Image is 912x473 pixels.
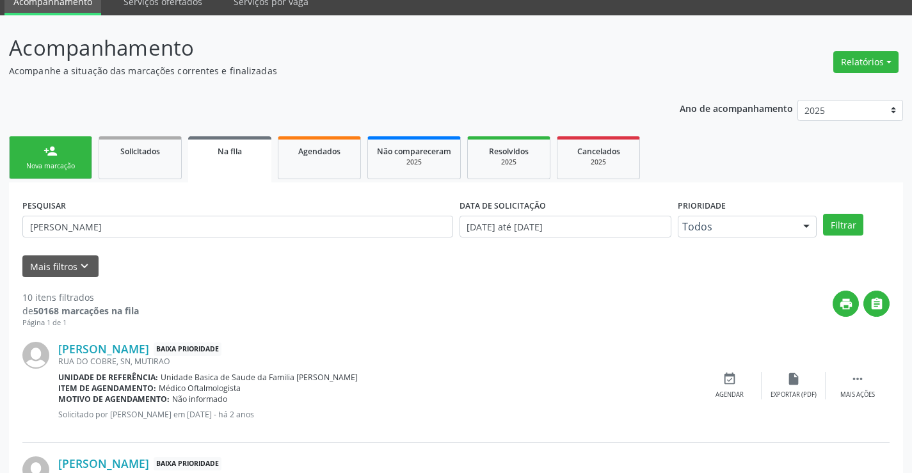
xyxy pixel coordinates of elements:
[566,157,630,167] div: 2025
[22,291,139,304] div: 10 itens filtrados
[44,144,58,158] div: person_add
[22,216,453,237] input: Nome, CNS
[678,196,726,216] label: Prioridade
[159,383,241,394] span: Médico Oftalmologista
[823,214,863,236] button: Filtrar
[840,390,875,399] div: Mais ações
[477,157,541,167] div: 2025
[58,383,156,394] b: Item de agendamento:
[833,291,859,317] button: print
[771,390,817,399] div: Exportar (PDF)
[716,390,744,399] div: Agendar
[58,394,170,405] b: Motivo de agendamento:
[19,161,83,171] div: Nova marcação
[863,291,890,317] button: 
[577,146,620,157] span: Cancelados
[377,146,451,157] span: Não compareceram
[460,216,671,237] input: Selecione um intervalo
[682,220,791,233] span: Todos
[22,196,66,216] label: PESQUISAR
[9,64,635,77] p: Acompanhe a situação das marcações correntes e finalizadas
[58,342,149,356] a: [PERSON_NAME]
[680,100,793,116] p: Ano de acompanhamento
[161,372,358,383] span: Unidade Basica de Saude da Familia [PERSON_NAME]
[851,372,865,386] i: 
[787,372,801,386] i: insert_drive_file
[58,456,149,470] a: [PERSON_NAME]
[839,297,853,311] i: print
[58,356,698,367] div: RUA DO COBRE, SN, MUTIRAO
[22,304,139,317] div: de
[58,409,698,420] p: Solicitado por [PERSON_NAME] em [DATE] - há 2 anos
[154,457,221,470] span: Baixa Prioridade
[723,372,737,386] i: event_available
[460,196,546,216] label: DATA DE SOLICITAÇÃO
[489,146,529,157] span: Resolvidos
[154,342,221,356] span: Baixa Prioridade
[172,394,227,405] span: Não informado
[77,259,92,273] i: keyboard_arrow_down
[870,297,884,311] i: 
[33,305,139,317] strong: 50168 marcações na fila
[58,372,158,383] b: Unidade de referência:
[298,146,340,157] span: Agendados
[120,146,160,157] span: Solicitados
[9,32,635,64] p: Acompanhamento
[22,255,99,278] button: Mais filtroskeyboard_arrow_down
[22,342,49,369] img: img
[833,51,899,73] button: Relatórios
[22,317,139,328] div: Página 1 de 1
[218,146,242,157] span: Na fila
[377,157,451,167] div: 2025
